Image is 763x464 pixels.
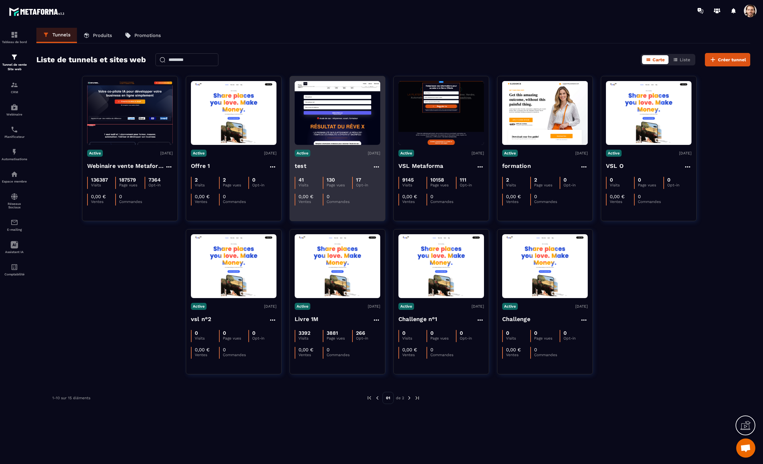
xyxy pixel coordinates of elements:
img: image [295,81,380,145]
p: 0,00 € [506,347,521,353]
p: Visits [610,183,634,187]
p: Opt-in [460,183,484,187]
p: 2 [195,177,198,183]
p: Commandes [638,199,662,204]
p: Tunnel de vente Site web [2,63,27,71]
div: Open chat [736,438,755,458]
p: 0 [430,347,433,353]
img: next [406,395,412,401]
img: formation [11,31,18,39]
p: Opt-in [356,336,380,341]
img: automations [11,103,18,111]
p: Opt-in [148,183,173,187]
p: 0 [223,330,226,336]
a: Assistant IA [2,236,27,258]
p: 0 [534,330,537,336]
h4: Challenge n°1 [398,315,437,324]
p: Promotions [134,33,161,38]
img: email [11,219,18,226]
p: 0,00 € [610,194,625,199]
img: formation [11,53,18,61]
p: Opt-in [563,336,588,341]
p: 0 [430,194,433,199]
p: Ventes [506,353,530,357]
p: 17 [356,177,361,183]
p: Visits [506,183,530,187]
p: 0,00 € [402,347,417,353]
p: 187579 [119,177,136,183]
p: Commandes [119,199,143,204]
p: Commandes [223,199,247,204]
h4: Webinaire vente Metaforma [87,161,165,170]
a: formationformationTableau de bord [2,26,27,49]
p: Commandes [534,199,558,204]
p: Ventes [91,199,115,204]
p: Active [502,303,518,310]
p: Visits [298,336,323,341]
p: Active [295,150,310,157]
img: scheduler [11,126,18,133]
p: Ventes [298,199,323,204]
p: Produits [93,33,112,38]
img: accountant [11,263,18,271]
p: 0,00 € [195,347,210,353]
h4: test [295,161,306,170]
p: 2 [223,177,226,183]
img: image [606,83,691,143]
p: 0 [563,330,567,336]
p: Visits [195,183,219,187]
p: Ventes [195,353,219,357]
p: Page vues [327,183,352,187]
p: [DATE] [264,304,276,309]
a: automationsautomationsAutomatisations [2,143,27,166]
p: Ventes [402,199,427,204]
p: Visits [402,183,427,187]
p: Active [295,303,310,310]
p: [DATE] [472,304,484,309]
p: [DATE] [264,151,276,155]
img: image [191,83,276,143]
p: 3881 [327,330,338,336]
p: Page vues [534,336,559,341]
p: 01 [382,392,394,404]
a: Promotions [118,28,167,43]
p: 1-10 sur 15 éléments [52,396,90,400]
p: Visits [91,183,115,187]
a: Produits [77,28,118,43]
p: 3392 [298,330,310,336]
p: 0 [430,330,434,336]
p: 0 [252,177,255,183]
img: prev [374,395,380,401]
p: 2 [506,177,509,183]
p: Réseaux Sociaux [2,202,27,209]
p: [DATE] [679,151,691,155]
p: Visits [195,336,219,341]
p: 0 [460,330,463,336]
p: 7364 [148,177,161,183]
p: 0 [195,330,198,336]
p: 0 [534,347,537,353]
p: Ventes [298,353,323,357]
h4: formation [502,161,531,170]
a: automationsautomationsWebinaire [2,99,27,121]
p: Opt-in [667,183,691,187]
p: 136387 [91,177,108,183]
p: Ventes [195,199,219,204]
p: 0,00 € [195,194,210,199]
p: Page vues [119,183,144,187]
p: Tunnels [52,32,71,38]
a: formationformationCRM [2,76,27,99]
p: 0 [638,194,641,199]
p: Tableau de bord [2,40,27,44]
a: schedulerschedulerPlanificateur [2,121,27,143]
p: 0 [252,330,255,336]
img: automations [11,148,18,156]
p: Automatisations [2,157,27,161]
h4: VSL Metaforma [398,161,443,170]
img: next [414,395,420,401]
p: Assistant IA [2,250,27,254]
a: emailemailE-mailing [2,214,27,236]
p: Visits [506,336,530,341]
h4: VSL O [606,161,623,170]
p: 9145 [402,177,414,183]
